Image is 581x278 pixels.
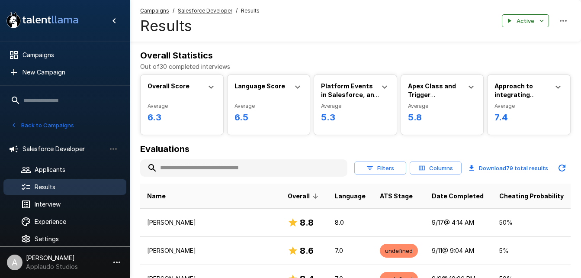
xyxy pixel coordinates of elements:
h4: Results [140,17,260,35]
b: Evaluations [140,144,189,154]
span: Overall [288,191,321,201]
td: 9/17 @ 4:14 AM [425,209,492,237]
h6: 5.3 [321,110,390,124]
button: Download79 total results [465,159,552,177]
span: undefined [380,247,418,255]
u: Salesforce Developer [178,7,232,14]
h6: 5.8 [408,110,477,124]
u: Campaigns [140,7,169,14]
span: ATS Stage [380,191,413,201]
span: Language [335,191,366,201]
p: [PERSON_NAME] [147,218,274,227]
span: Results [241,6,260,15]
span: Average [234,102,303,110]
b: Overall Score [148,82,189,90]
p: [PERSON_NAME] [147,246,274,255]
b: Overall Statistics [140,50,213,61]
button: Updated Today - 10:59 AM [553,159,571,177]
span: / [236,6,238,15]
button: Filters [354,162,406,175]
span: Name [147,191,166,201]
span: Average [494,102,563,110]
button: Active [502,14,549,28]
span: Cheating Probability [499,191,564,201]
h6: 6.3 [148,110,216,124]
td: 9/11 @ 9:04 AM [425,237,492,265]
span: / [173,6,174,15]
b: Language Score [234,82,285,90]
h6: 6.5 [234,110,303,124]
h6: 8.6 [300,244,314,258]
b: Approach to integrating Salesforce with external systems, and what tools or techniques [494,82,552,133]
h6: 8.8 [300,216,314,230]
p: 7.0 [335,246,366,255]
b: Apex Class and Trigger Optimization [408,82,456,107]
p: Out of 30 completed interviews [140,62,571,71]
button: Columns [410,162,462,175]
span: Average [148,102,216,110]
p: 8.0 [335,218,366,227]
span: Average [408,102,477,110]
b: Platform Events in Salesforce, and can give an example of how they have used them [321,82,379,133]
span: Date Completed [432,191,484,201]
p: 5 % [499,246,564,255]
span: Average [321,102,390,110]
h6: 7.4 [494,110,563,124]
p: 50 % [499,218,564,227]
